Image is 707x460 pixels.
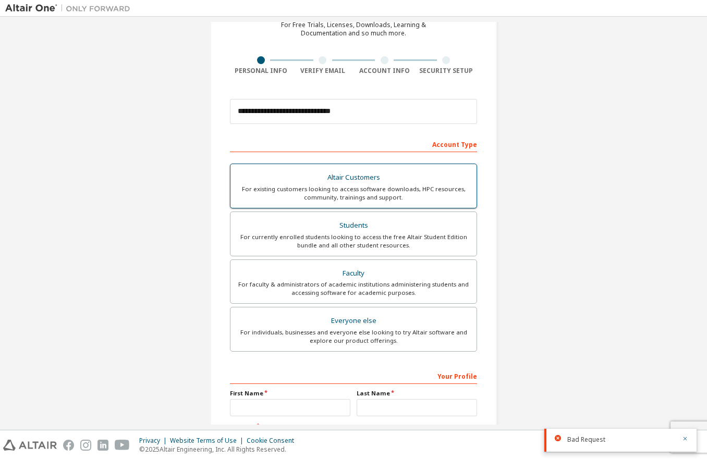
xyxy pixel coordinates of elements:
div: Students [237,218,470,233]
label: Job Title [230,422,477,431]
label: First Name [230,389,350,397]
div: Cookie Consent [247,437,300,445]
img: instagram.svg [80,440,91,451]
div: Verify Email [292,67,354,75]
img: facebook.svg [63,440,74,451]
img: altair_logo.svg [3,440,57,451]
p: © 2025 Altair Engineering, Inc. All Rights Reserved. [139,445,300,454]
label: Last Name [357,389,477,397]
div: Altair Customers [237,170,470,185]
img: youtube.svg [115,440,130,451]
div: For faculty & administrators of academic institutions administering students and accessing softwa... [237,280,470,297]
div: Your Profile [230,367,477,384]
div: For currently enrolled students looking to access the free Altair Student Edition bundle and all ... [237,233,470,250]
div: Website Terms of Use [170,437,247,445]
div: Faculty [237,266,470,281]
div: Account Type [230,135,477,152]
div: Privacy [139,437,170,445]
div: For Free Trials, Licenses, Downloads, Learning & Documentation and so much more. [281,21,426,38]
div: For existing customers looking to access software downloads, HPC resources, community, trainings ... [237,185,470,202]
div: Account Info [354,67,416,75]
img: linkedin.svg [97,440,108,451]
div: Security Setup [416,67,478,75]
img: Altair One [5,3,136,14]
div: Personal Info [230,67,292,75]
span: Bad Request [567,436,605,444]
div: Everyone else [237,314,470,328]
div: For individuals, businesses and everyone else looking to try Altair software and explore our prod... [237,328,470,345]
